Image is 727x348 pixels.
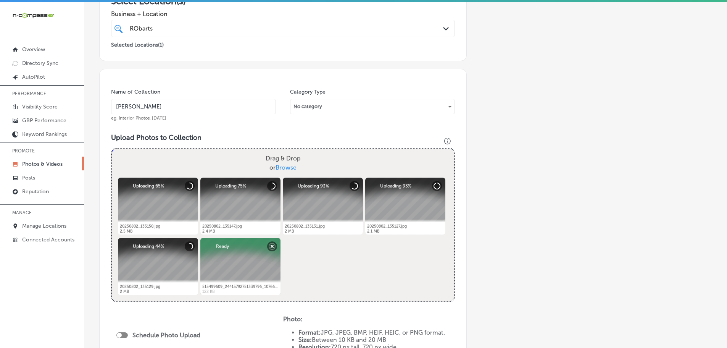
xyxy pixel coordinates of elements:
[283,316,303,323] strong: Photo:
[12,12,54,19] img: 660ab0bf-5cc7-4cb8-ba1c-48b5ae0f18e60NCTV_CLogo_TV_Black_-500x88.png
[290,89,326,95] label: Category Type
[132,332,200,339] label: Schedule Photo Upload
[22,74,45,80] p: AutoPilot
[111,89,160,95] label: Name of Collection
[22,104,58,110] p: Visibility Score
[111,10,455,18] span: Business + Location
[290,100,455,113] div: No category
[22,236,74,243] p: Connected Accounts
[22,60,58,66] p: Directory Sync
[111,133,455,142] h3: Upload Photos to Collection
[298,329,455,336] li: JPG, JPEG, BMP, HEIF, HEIC, or PNG format.
[22,117,66,124] p: GBP Performance
[111,115,166,121] span: eg. Interior Photos, [DATE]
[22,161,63,167] p: Photos & Videos
[111,99,276,114] input: Title
[298,336,312,343] strong: Size:
[298,336,455,343] li: Between 10 KB and 20 MB
[22,188,49,195] p: Reputation
[22,223,66,229] p: Manage Locations
[111,39,164,48] p: Selected Locations ( 1 )
[22,46,45,53] p: Overview
[22,175,35,181] p: Posts
[22,131,67,138] p: Keyword Rankings
[276,164,297,171] span: Browse
[263,151,304,175] label: Drag & Drop or
[298,329,321,336] strong: Format:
